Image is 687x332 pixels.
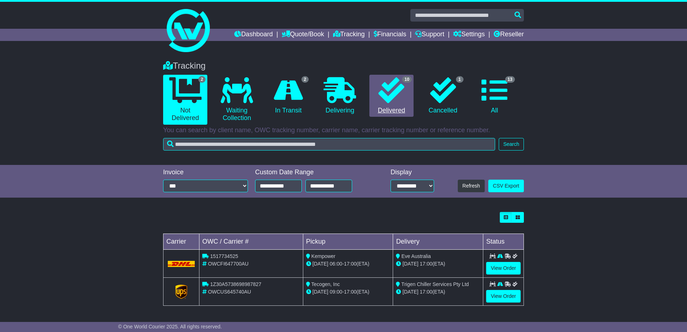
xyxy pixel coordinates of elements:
[163,234,199,250] td: Carrier
[402,289,418,295] span: [DATE]
[505,76,515,83] span: 13
[488,180,524,192] a: CSV Export
[486,262,521,275] a: View Order
[396,288,480,296] div: (ETA)
[306,260,390,268] div: - (ETA)
[494,29,524,41] a: Reseller
[312,253,336,259] span: Kempower
[318,75,362,117] a: Delivering
[344,261,356,267] span: 17:00
[163,75,207,125] a: 2 Not Delivered
[483,234,524,250] td: Status
[306,288,390,296] div: - (ETA)
[453,29,485,41] a: Settings
[344,289,356,295] span: 17:00
[266,75,310,117] a: 2 In Transit
[199,234,303,250] td: OWC / Carrier #
[215,75,259,125] a: Waiting Collection
[210,253,238,259] span: 1517734525
[168,261,195,267] img: DHL.png
[311,281,340,287] span: Tecogen, Inc
[208,261,249,267] span: OWCFI647700AU
[313,261,328,267] span: [DATE]
[420,261,432,267] span: 17:00
[163,126,524,134] p: You can search by client name, OWC tracking number, carrier name, carrier tracking number or refe...
[234,29,273,41] a: Dashboard
[198,76,206,83] span: 2
[313,289,328,295] span: [DATE]
[396,260,480,268] div: (ETA)
[118,324,222,329] span: © One World Courier 2025. All rights reserved.
[303,234,393,250] td: Pickup
[175,285,188,299] img: GetCarrierServiceLogo
[330,289,342,295] span: 09:00
[282,29,324,41] a: Quote/Book
[369,75,414,117] a: 10 Delivered
[472,75,517,117] a: 13 All
[402,76,412,83] span: 10
[208,289,251,295] span: OWCUS645740AU
[374,29,406,41] a: Financials
[301,76,309,83] span: 2
[421,75,465,117] a: 1 Cancelled
[160,61,527,71] div: Tracking
[255,169,370,176] div: Custom Date Range
[333,29,365,41] a: Tracking
[401,253,431,259] span: Eve Australia
[163,169,248,176] div: Invoice
[330,261,342,267] span: 06:00
[420,289,432,295] span: 17:00
[391,169,434,176] div: Display
[402,261,418,267] span: [DATE]
[210,281,261,287] span: 1Z30A5738698987827
[401,281,469,287] span: Trigen Chiller Services Pty Ltd
[486,290,521,303] a: View Order
[393,234,483,250] td: Delivery
[415,29,444,41] a: Support
[499,138,524,151] button: Search
[458,180,485,192] button: Refresh
[456,76,464,83] span: 1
